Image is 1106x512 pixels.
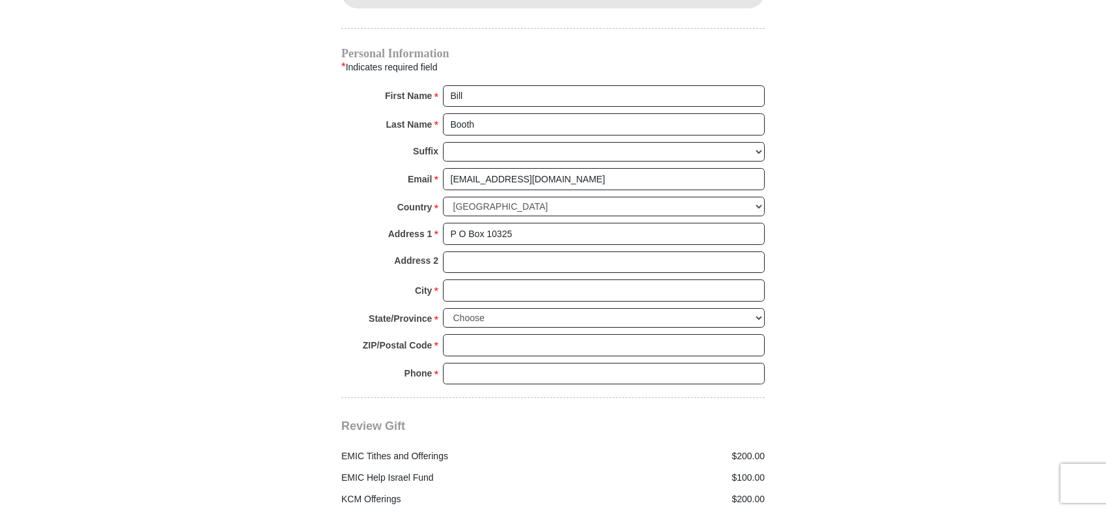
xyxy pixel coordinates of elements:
h4: Personal Information [341,48,765,59]
strong: Address 1 [388,225,432,243]
strong: First Name [385,87,432,105]
div: KCM Offerings [335,492,554,506]
div: $100.00 [553,471,772,485]
strong: City [415,281,432,300]
strong: Suffix [413,142,438,160]
strong: Phone [404,364,432,382]
strong: ZIP/Postal Code [363,336,432,354]
strong: Address 2 [394,251,438,270]
div: Indicates required field [341,59,765,76]
div: $200.00 [553,492,772,506]
strong: Country [397,198,432,216]
span: Review Gift [341,420,405,433]
strong: Email [408,170,432,188]
div: $200.00 [553,449,772,463]
div: EMIC Help Israel Fund [335,471,554,485]
strong: Last Name [386,115,432,134]
strong: State/Province [369,309,432,328]
div: EMIC Tithes and Offerings [335,449,554,463]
